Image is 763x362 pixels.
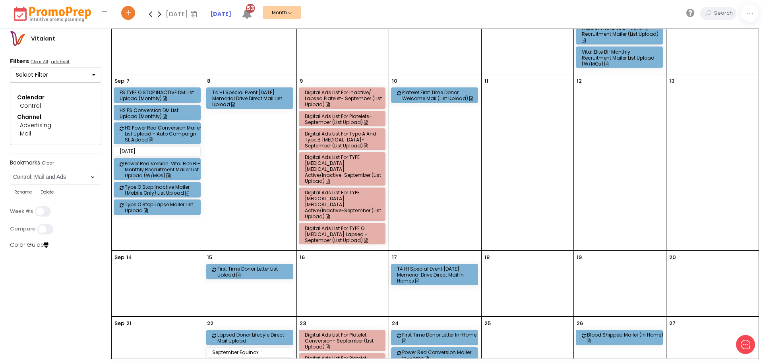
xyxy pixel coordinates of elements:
p: Sep [114,254,124,261]
p: 19 [577,254,582,261]
a: add/edit [50,58,71,66]
p: 15 [207,254,212,261]
div: Digital Ads List for Type A and Type B [MEDICAL_DATA]-September (List Upload) [305,131,382,149]
div: Vital Elite BI-Monthly Recruitment Mailer List Upload (w/MOs) [582,49,659,67]
div: Platelet First Time Donor Welcome Mail (List Upload) [402,89,480,101]
a: [DATE] [210,10,231,18]
p: Sep [114,77,124,85]
div: Digital Ads List for Platelets- September (List Upload) [305,113,382,125]
p: 23 [300,319,306,327]
div: Power Red Conversion Mailer In-Home [402,349,480,361]
div: Mail [20,130,91,138]
strong: Filters [10,57,29,65]
div: Type O Stop Inactive Mailer (Mobile Only) List Upload [125,184,202,196]
div: Platelet Vital Elite BI-Monthly Recruitment Mailer (List Upload) [582,25,659,43]
div: Lapsed Donor Lifecyle Direct Mail Upload [217,332,295,344]
button: Select Filter [10,68,101,83]
p: 12 [577,77,582,85]
label: Compare [10,226,35,232]
u: Clear [42,160,54,166]
button: Month [263,6,301,19]
div: Vitalant [25,35,61,43]
div: Digital Ads List for Inactive/ Lapsed Platelet- September (List Upload) [305,89,382,107]
iframe: gist-messenger-bubble-iframe [736,335,755,354]
div: Digital Ads List for TYPE [MEDICAL_DATA] [MEDICAL_DATA] Active/Inactive-September (List Upload) [305,154,382,184]
button: New conversation [12,80,147,96]
h2: What can we do to help? [12,53,147,66]
h1: Hello Tad`! [12,39,147,51]
div: Digital Ads List for TYPE [MEDICAL_DATA] [MEDICAL_DATA] Active/Inactive-September (List Upload) [305,190,382,219]
span: We run on Gist [66,278,101,283]
div: T4 H1 Special Event [DATE] Memorial Drive Direct Mail List Upload [212,89,290,107]
p: 13 [669,77,674,85]
label: Bookmarks [10,159,101,168]
u: Clear All [31,58,48,65]
div: H2 FS Conversion DM List Upload (monthly) [120,107,197,119]
div: Blood Shipped Mailer (In Home) [587,332,664,344]
p: 11 [484,77,488,85]
span: New conversation [51,85,95,91]
div: T4 H1 Special Event [DATE] Memorial Drive Direct Mail In Homes [397,266,474,284]
p: 24 [392,319,399,327]
div: Advertising [20,121,91,130]
div: FS TYPE O STOP INACTIVE DM List Upload (Monthly) [120,89,197,101]
p: 22 [207,319,213,327]
u: add/edit [51,58,70,65]
div: Control [20,102,91,110]
div: Calendar [17,93,94,102]
p: 9 [300,77,303,85]
p: 26 [577,319,583,327]
div: Power Red Version: Vital Elite BI-Monthly Recruitment Mailer List Upload (w/MOs) [125,161,202,178]
div: First Time Donor Letter In-Home [402,332,480,344]
p: 17 [392,254,397,261]
p: 14 [126,254,132,261]
p: 20 [669,254,676,261]
p: Sep [114,319,124,327]
div: First Time Donor Letter List Upload [217,266,295,278]
u: Rename [14,189,32,195]
div: [DATE] [120,148,197,154]
input: Search [712,7,736,20]
p: 16 [300,254,305,261]
p: 21 [126,319,132,327]
p: 7 [126,77,130,85]
p: 27 [669,319,676,327]
div: Channel [17,113,94,121]
div: Digital Ads List for Platelet Conversion- September (List Upload) [305,332,382,350]
u: Delete [41,189,54,195]
p: 8 [207,77,210,85]
img: vitalantlogo.png [10,31,25,46]
p: 18 [484,254,490,261]
div: Digital Ads List for TYPE O [MEDICAL_DATA] Lapsed - September (List Upload) [305,225,382,243]
a: Color Guide [10,241,48,249]
span: 53 [246,4,255,13]
label: Week #s [10,208,33,215]
p: 25 [484,319,491,327]
div: H3 Power Red Conversion Mailer List Upload - Auto Campaign SL Added [125,125,202,143]
div: [DATE] [166,8,199,20]
div: September Equinox [212,349,290,355]
div: Type O Stop Lapse Mailer List Upload [125,201,202,213]
p: 10 [392,77,397,85]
